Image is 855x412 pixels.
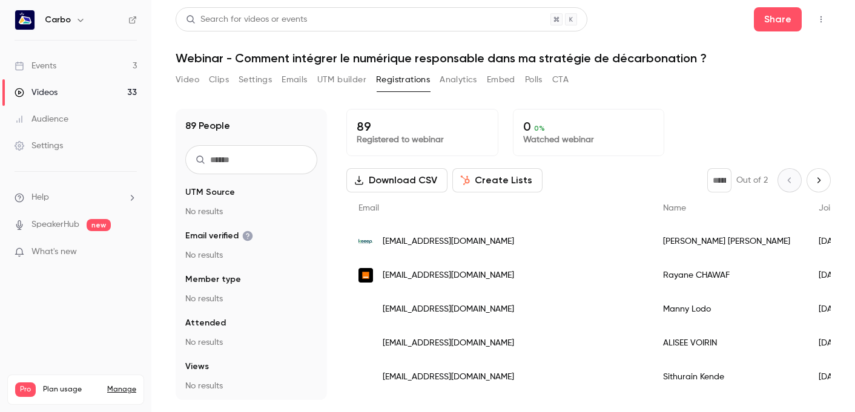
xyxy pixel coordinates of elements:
span: [EMAIL_ADDRESS][DOMAIN_NAME] [383,371,514,384]
button: Download CSV [346,168,447,192]
li: help-dropdown-opener [15,191,137,204]
p: Out of 2 [736,174,768,186]
div: Events [15,60,56,72]
p: 89 [357,119,488,134]
button: Top Bar Actions [811,10,831,29]
button: Video [176,70,199,90]
span: Email [358,204,379,212]
img: Carbo [15,10,35,30]
button: Clips [209,70,229,90]
button: Create Lists [452,168,543,192]
button: Next page [807,168,831,192]
p: 0 [523,119,655,134]
div: ALISEE VOIRIN [651,326,807,360]
span: Attended [185,317,226,329]
button: Polls [525,70,543,90]
p: Registered to webinar [357,134,488,146]
img: ulaval.ca [358,370,373,384]
button: Registrations [376,70,430,90]
button: UTM builder [317,70,366,90]
button: Settings [239,70,272,90]
a: SpeakerHub [31,218,79,231]
span: Name [663,204,686,212]
span: Help [31,191,49,204]
span: [EMAIL_ADDRESS][DOMAIN_NAME] [383,269,514,282]
img: keeep.eu [358,234,373,249]
p: No results [185,336,317,348]
div: Sithurain Kende [651,360,807,394]
p: No results [185,206,317,218]
span: 0 % [534,124,545,132]
button: Emails [282,70,307,90]
span: Pro [15,382,36,397]
div: Rayane CHAWAF [651,258,807,292]
img: bitfami.com [358,303,373,316]
div: Search for videos or events [186,13,307,26]
a: Manage [107,385,136,394]
h6: Carbo [45,14,71,26]
span: What's new [31,246,77,258]
span: [EMAIL_ADDRESS][DOMAIN_NAME] [383,235,514,248]
button: Embed [487,70,515,90]
div: Audience [15,113,68,125]
div: [PERSON_NAME] [PERSON_NAME] [651,224,807,258]
p: Watched webinar [523,134,655,146]
button: CTA [552,70,569,90]
span: [EMAIL_ADDRESS][DOMAIN_NAME] [383,303,514,316]
div: Settings [15,140,63,152]
h1: 89 People [185,119,230,133]
span: new [87,219,111,231]
p: No results [185,293,317,305]
span: UTM Source [185,186,235,198]
span: Views [185,361,209,373]
span: Member type [185,273,241,286]
h1: Webinar - Comment intégrer le numérique responsable dans ma stratégie de décarbonation ? [176,51,831,65]
span: [EMAIL_ADDRESS][DOMAIN_NAME] [383,337,514,350]
div: Manny Lodo [651,292,807,326]
img: egis-group.com [358,336,373,350]
p: No results [185,249,317,261]
div: Videos [15,87,58,99]
img: orange.com [358,268,373,283]
p: No results [185,380,317,392]
span: Plan usage [43,385,100,394]
iframe: Noticeable Trigger [122,247,137,258]
button: Analytics [440,70,477,90]
button: Share [754,7,802,31]
span: Email verified [185,230,253,242]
